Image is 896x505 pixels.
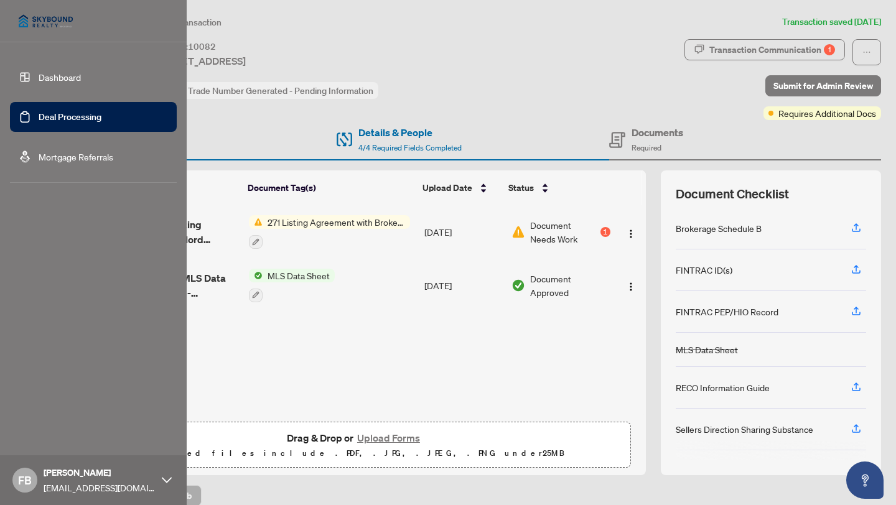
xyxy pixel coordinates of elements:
[621,276,641,295] button: Logo
[418,170,504,205] th: Upload Date
[676,221,762,235] div: Brokerage Schedule B
[39,111,101,123] a: Deal Processing
[358,125,462,140] h4: Details & People
[422,181,472,195] span: Upload Date
[249,269,263,282] img: Status Icon
[511,279,525,292] img: Document Status
[511,225,525,239] img: Document Status
[154,53,246,68] span: [STREET_ADDRESS]
[188,85,373,96] span: Trade Number Generated - Pending Information
[676,185,789,203] span: Document Checklist
[676,263,732,277] div: FINTRAC ID(s)
[263,215,410,229] span: 271 Listing Agreement with Brokerage Schedule A to Listing Agreement
[249,215,263,229] img: Status Icon
[353,430,424,446] button: Upload Forms
[626,229,636,239] img: Logo
[676,305,778,318] div: FINTRAC PEP/HIO Record
[600,227,610,237] div: 1
[676,343,738,356] div: MLS Data Sheet
[419,205,506,259] td: [DATE]
[503,170,612,205] th: Status
[824,44,835,55] div: 1
[358,143,462,152] span: 4/4 Required Fields Completed
[39,151,113,162] a: Mortgage Referrals
[778,106,876,120] span: Requires Additional Docs
[684,39,845,60] button: Transaction Communication1
[188,41,216,52] span: 10082
[862,48,871,57] span: ellipsis
[632,143,661,152] span: Required
[155,17,222,28] span: View Transaction
[243,170,418,205] th: Document Tag(s)
[626,282,636,292] img: Logo
[782,15,881,29] article: Transaction saved [DATE]
[80,422,630,468] span: Drag & Drop orUpload FormsSupported files include .PDF, .JPG, .JPEG, .PNG under25MB
[621,222,641,242] button: Logo
[773,76,873,96] span: Submit for Admin Review
[249,269,335,302] button: Status IconMLS Data Sheet
[44,481,156,494] span: [EMAIL_ADDRESS][DOMAIN_NAME]
[18,471,32,489] span: FB
[287,430,424,446] span: Drag & Drop or
[263,269,335,282] span: MLS Data Sheet
[44,466,156,480] span: [PERSON_NAME]
[676,422,813,436] div: Sellers Direction Sharing Substance
[10,6,82,36] img: logo
[154,82,378,99] div: Status:
[709,40,835,60] div: Transaction Communication
[846,461,884,499] button: Open asap
[88,446,623,461] p: Supported files include .PDF, .JPG, .JPEG, .PNG under 25 MB
[765,75,881,96] button: Submit for Admin Review
[530,218,598,246] span: Document Needs Work
[508,181,534,195] span: Status
[676,381,770,394] div: RECO Information Guide
[39,72,81,83] a: Dashboard
[530,272,610,299] span: Document Approved
[249,215,410,249] button: Status Icon271 Listing Agreement with Brokerage Schedule A to Listing Agreement
[632,125,683,140] h4: Documents
[419,259,506,312] td: [DATE]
